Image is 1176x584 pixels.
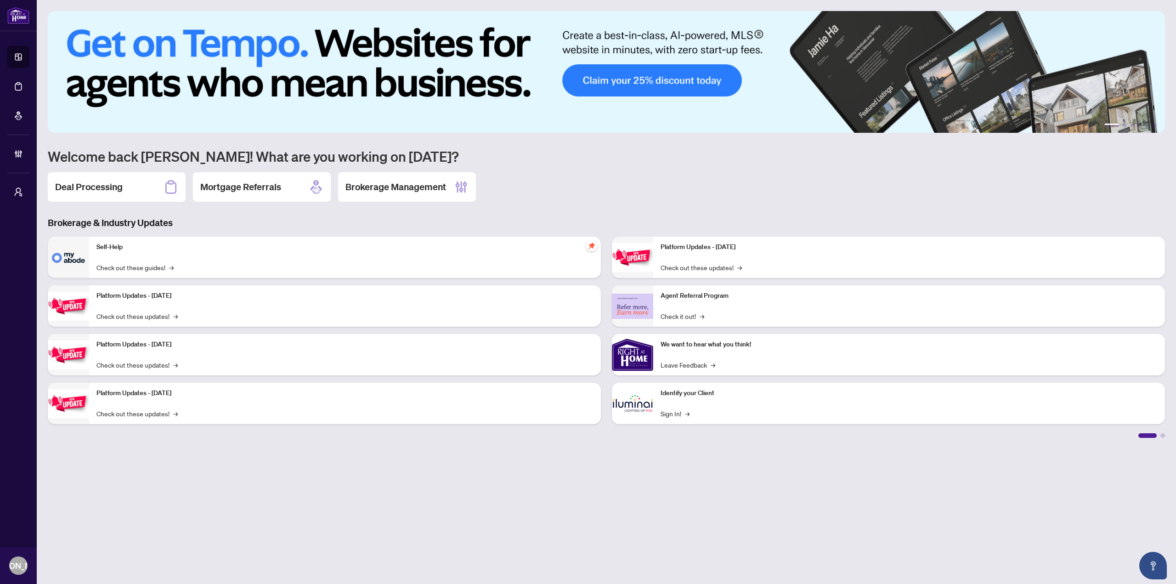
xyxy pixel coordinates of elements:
[48,389,89,418] img: Platform Updates - July 8, 2025
[612,243,653,272] img: Platform Updates - June 23, 2025
[661,311,704,321] a: Check it out!→
[7,7,29,24] img: logo
[200,181,281,193] h2: Mortgage Referrals
[661,360,715,370] a: Leave Feedback→
[1139,552,1167,579] button: Open asap
[96,242,594,252] p: Self-Help
[96,262,174,272] a: Check out these guides!→
[96,311,178,321] a: Check out these updates!→
[612,334,653,375] img: We want to hear what you think!
[737,262,742,272] span: →
[96,291,594,301] p: Platform Updates - [DATE]
[1130,124,1134,127] button: 3
[48,237,89,278] img: Self-Help
[661,388,1158,398] p: Identify your Client
[48,340,89,369] img: Platform Updates - July 21, 2025
[48,147,1165,165] h1: Welcome back [PERSON_NAME]! What are you working on [DATE]?
[1137,124,1141,127] button: 4
[1152,124,1156,127] button: 6
[1104,124,1119,127] button: 1
[586,240,597,251] span: pushpin
[661,340,1158,350] p: We want to hear what you think!
[169,262,174,272] span: →
[661,291,1158,301] p: Agent Referral Program
[345,181,446,193] h2: Brokerage Management
[612,294,653,319] img: Agent Referral Program
[700,311,704,321] span: →
[96,408,178,419] a: Check out these updates!→
[173,408,178,419] span: →
[1123,124,1126,127] button: 2
[711,360,715,370] span: →
[14,187,23,197] span: user-switch
[48,11,1165,133] img: Slide 0
[48,292,89,321] img: Platform Updates - September 16, 2025
[96,388,594,398] p: Platform Updates - [DATE]
[661,242,1158,252] p: Platform Updates - [DATE]
[1145,124,1148,127] button: 5
[173,360,178,370] span: →
[55,181,123,193] h2: Deal Processing
[48,216,1165,229] h3: Brokerage & Industry Updates
[661,262,742,272] a: Check out these updates!→
[612,383,653,424] img: Identify your Client
[96,360,178,370] a: Check out these updates!→
[96,340,594,350] p: Platform Updates - [DATE]
[685,408,690,419] span: →
[173,311,178,321] span: →
[661,408,690,419] a: Sign In!→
